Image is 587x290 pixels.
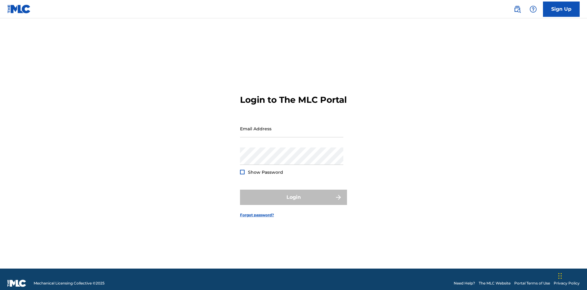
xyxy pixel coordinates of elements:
[34,281,105,286] span: Mechanical Licensing Collective © 2025
[240,212,274,218] a: Forgot password?
[479,281,511,286] a: The MLC Website
[527,3,539,15] div: Help
[554,281,580,286] a: Privacy Policy
[454,281,475,286] a: Need Help?
[240,95,347,105] h3: Login to The MLC Portal
[556,261,587,290] iframe: Chat Widget
[248,169,283,175] span: Show Password
[558,267,562,285] div: Drag
[7,5,31,13] img: MLC Logo
[543,2,580,17] a: Sign Up
[514,6,521,13] img: search
[7,280,26,287] img: logo
[514,281,550,286] a: Portal Terms of Use
[511,3,523,15] a: Public Search
[530,6,537,13] img: help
